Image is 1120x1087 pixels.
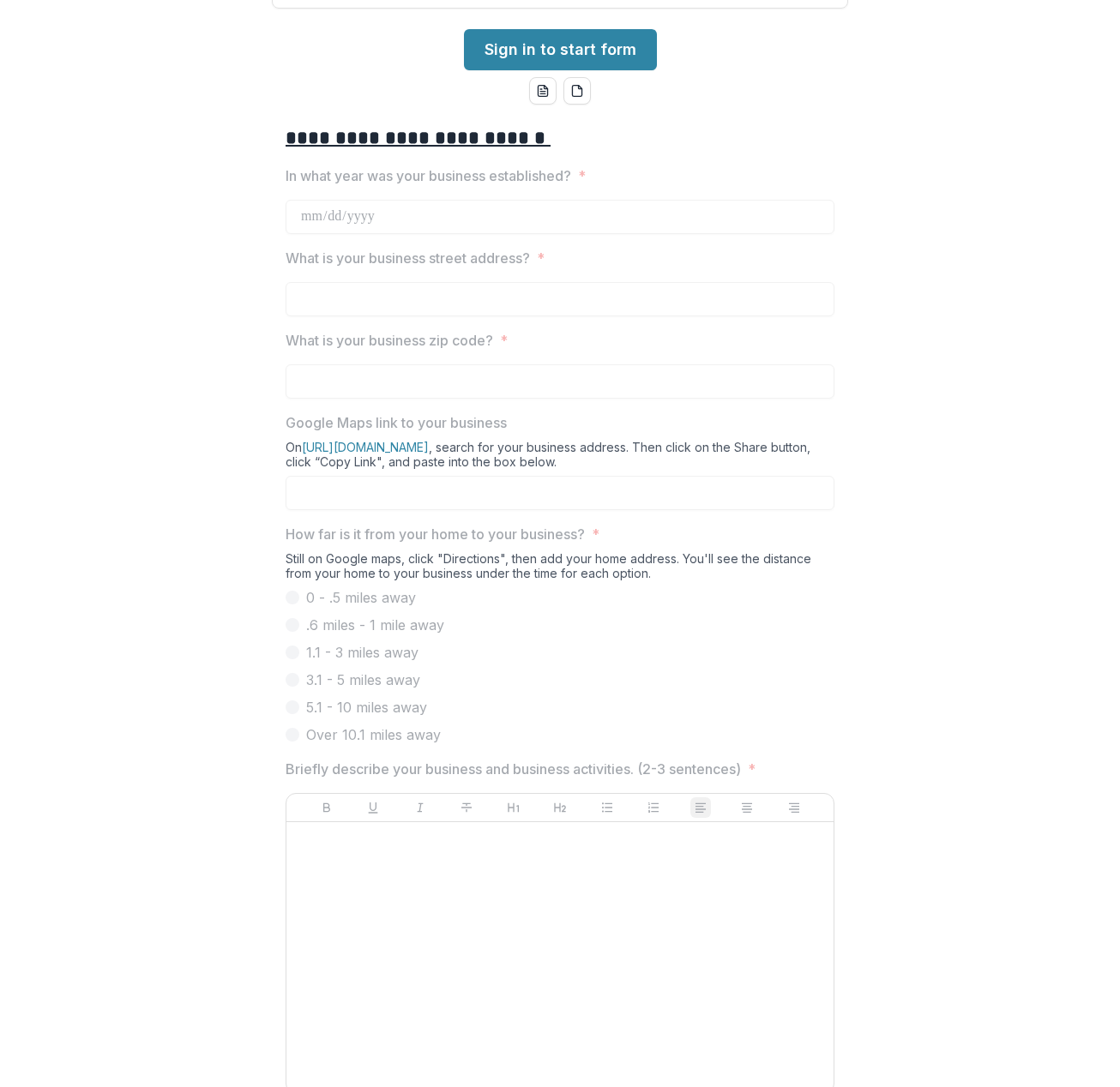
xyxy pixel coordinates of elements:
[286,551,834,587] div: Still on Google maps, click "Directions", then add your home address. You'll see the distance fro...
[306,670,420,690] span: 3.1 - 5 miles away
[737,797,757,818] button: Align Center
[597,797,617,818] button: Bullet List
[363,797,383,818] button: Underline
[456,797,477,818] button: Strike
[286,412,507,433] p: Google Maps link to your business
[529,77,557,105] button: word-download
[306,615,444,635] span: .6 miles - 1 mile away
[286,248,530,268] p: What is your business street address?
[464,29,657,70] a: Sign in to start form
[302,440,429,454] a: [URL][DOMAIN_NAME]
[550,797,570,818] button: Heading 2
[316,797,337,818] button: Bold
[784,797,804,818] button: Align Right
[306,642,418,663] span: 1.1 - 3 miles away
[306,587,416,608] span: 0 - .5 miles away
[643,797,664,818] button: Ordered List
[286,440,834,476] div: On , search for your business address. Then click on the Share button, click “Copy Link", and pas...
[286,165,571,186] p: In what year was your business established?
[306,697,427,718] span: 5.1 - 10 miles away
[306,724,441,745] span: Over 10.1 miles away
[690,797,711,818] button: Align Left
[410,797,431,818] button: Italicize
[286,759,741,779] p: Briefly describe your business and business activities. (2-3 sentences)
[286,524,585,544] p: How far is it from your home to your business?
[563,77,591,105] button: pdf-download
[503,797,524,818] button: Heading 1
[286,330,493,351] p: What is your business zip code?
